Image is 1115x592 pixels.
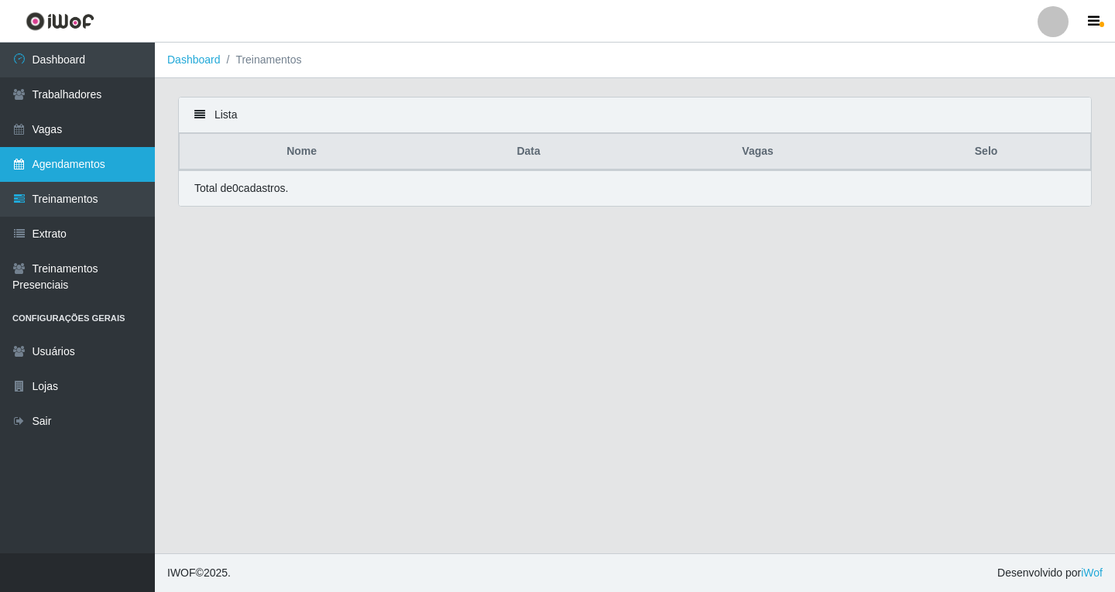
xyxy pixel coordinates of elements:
[633,134,882,170] th: Vagas
[179,98,1091,133] div: Lista
[997,565,1103,581] span: Desenvolvido por
[194,180,288,197] p: Total de 0 cadastros.
[155,43,1115,78] nav: breadcrumb
[424,134,633,170] th: Data
[26,12,94,31] img: CoreUI Logo
[1081,566,1103,579] a: iWof
[167,53,221,66] a: Dashboard
[167,565,231,581] span: © 2025 .
[221,52,302,68] li: Treinamentos
[167,566,196,579] span: IWOF
[882,134,1090,170] th: Selo
[180,134,424,170] th: Nome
